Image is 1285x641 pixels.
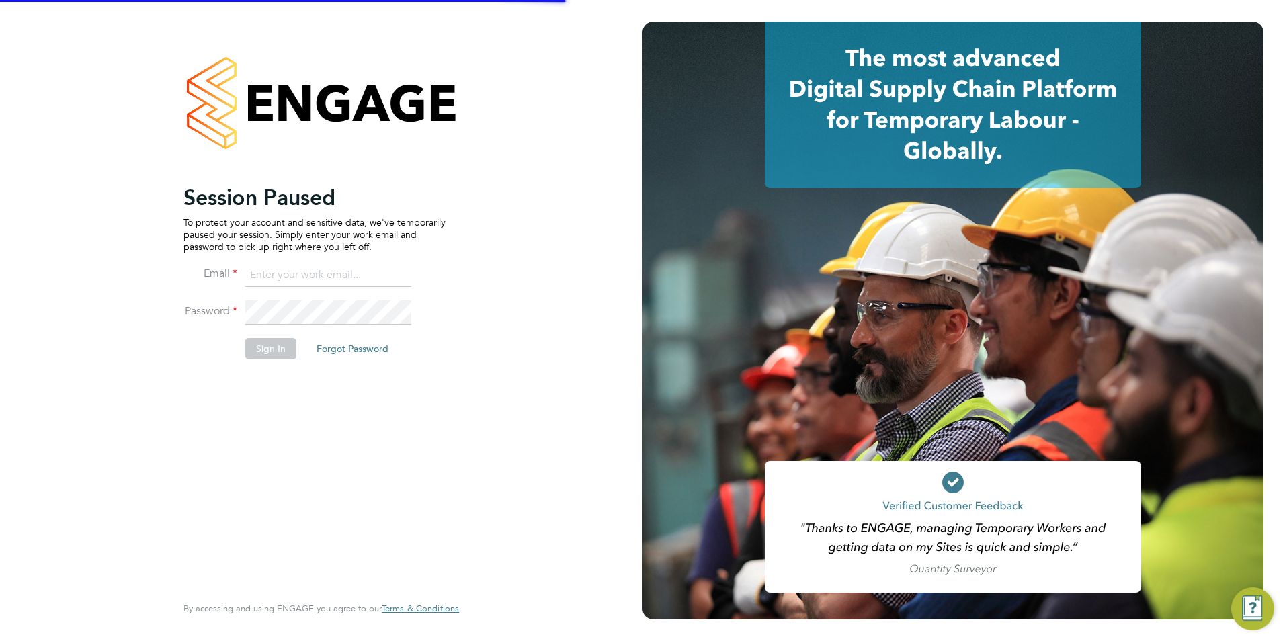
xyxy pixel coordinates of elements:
button: Engage Resource Center [1231,587,1274,630]
span: By accessing and using ENGAGE you agree to our [183,603,459,614]
button: Sign In [245,338,296,359]
button: Forgot Password [306,338,399,359]
label: Email [183,267,237,281]
input: Enter your work email... [245,263,411,288]
label: Password [183,304,237,318]
a: Terms & Conditions [382,603,459,614]
h2: Session Paused [183,184,446,211]
p: To protect your account and sensitive data, we've temporarily paused your session. Simply enter y... [183,216,446,253]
